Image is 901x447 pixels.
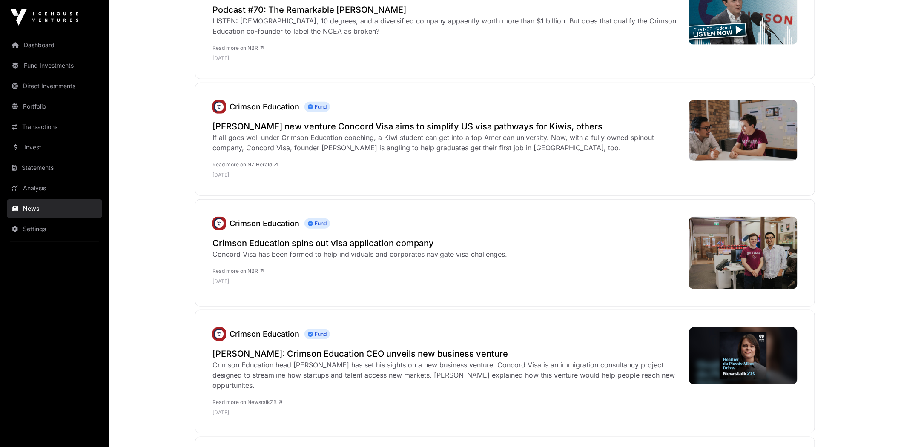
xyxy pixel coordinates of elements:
a: Dashboard [7,36,102,54]
a: Portfolio [7,97,102,116]
a: News [7,199,102,218]
a: Direct Investments [7,77,102,95]
a: Crimson Education spins out visa application company [212,237,507,249]
div: Crimson Education head [PERSON_NAME] has set his sights on a new business venture. Concord Visa i... [212,360,680,390]
a: Crimson Education [230,102,299,111]
p: [DATE] [212,409,680,416]
a: Invest [7,138,102,157]
a: Crimson Education [212,217,226,230]
div: Concord Visa has been formed to help individuals and corporates navigate visa challenges. [212,249,507,259]
a: Transactions [7,117,102,136]
a: Read more on NBR [212,268,264,274]
a: Read more on NBR [212,45,264,51]
a: Statements [7,158,102,177]
p: [DATE] [212,172,680,178]
a: Read more on NZ Herald [212,161,278,168]
a: Read more on NewstalkZB [212,399,282,405]
span: Fund [304,218,330,229]
div: LISTEN: [DEMOGRAPHIC_DATA], 10 degrees, and a diversified company appaently worth more than $1 bi... [212,16,680,36]
a: Crimson Education [212,100,226,114]
img: unnamed.jpg [212,327,226,341]
a: Analysis [7,179,102,198]
a: Fund Investments [7,56,102,75]
iframe: Chat Widget [858,406,901,447]
a: [PERSON_NAME] new venture Concord Visa aims to simplify US visa pathways for Kiwis, others [212,120,680,132]
a: Crimson Education [230,219,299,228]
a: Settings [7,220,102,238]
a: Podcast #70: The Remarkable [PERSON_NAME] [212,4,680,16]
img: unnamed.jpg [212,100,226,114]
img: Concord-Visa-co-founders-Jamie-Beaton-and-Kevin-Park._6189.jpeg [689,217,798,289]
p: [DATE] [212,55,680,62]
a: [PERSON_NAME]: Crimson Education CEO unveils new business venture [212,348,680,360]
span: Fund [304,329,330,339]
a: Crimson Education [212,327,226,341]
p: [DATE] [212,278,507,285]
img: Icehouse Ventures Logo [10,9,78,26]
img: image.jpg [689,327,798,384]
div: If all goes well under Crimson Education coaching, a Kiwi student can get into a top American uni... [212,132,680,153]
img: S2EQ3V4SVJGTPNBYDX7OWO3PIU.jpg [689,100,798,161]
img: unnamed.jpg [212,217,226,230]
a: Crimson Education [230,330,299,338]
span: Fund [304,102,330,112]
